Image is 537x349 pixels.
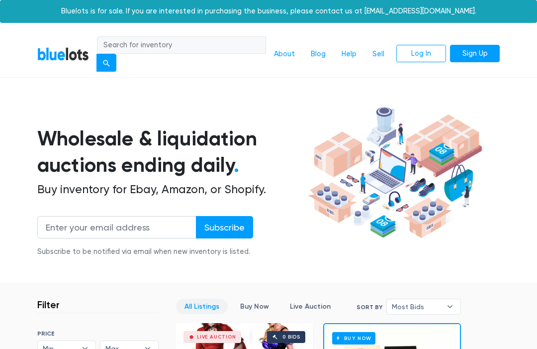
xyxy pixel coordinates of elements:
a: All Listings [176,299,228,314]
b: ▾ [440,299,460,314]
a: BlueLots [37,47,89,61]
input: Search for inventory [97,36,266,54]
h6: Buy Now [332,332,375,345]
div: Live Auction [197,335,236,340]
span: Most Bids [392,299,442,314]
img: hero-ee84e7d0318cb26816c560f6b4441b76977f77a177738b4e94f68c95b2b83dbb.png [305,104,485,241]
a: Buy Now [232,299,277,314]
div: 0 bids [282,335,300,340]
div: Subscribe to be notified via email when new inventory is listed. [37,246,253,257]
input: Enter your email address [37,216,196,238]
input: Subscribe [196,216,253,238]
h2: Buy inventory for Ebay, Amazon, or Shopify. [37,183,305,197]
span: . [234,153,239,177]
a: Live Auction [281,299,339,314]
a: About [266,45,303,64]
a: Sign Up [450,45,500,63]
label: Sort By [357,303,382,312]
a: Blog [303,45,334,64]
a: Sell [364,45,392,64]
h3: Filter [37,299,60,311]
h1: Wholesale & liquidation auctions ending daily [37,125,305,178]
h6: PRICE [37,330,159,337]
a: Log In [396,45,446,63]
a: Help [334,45,364,64]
